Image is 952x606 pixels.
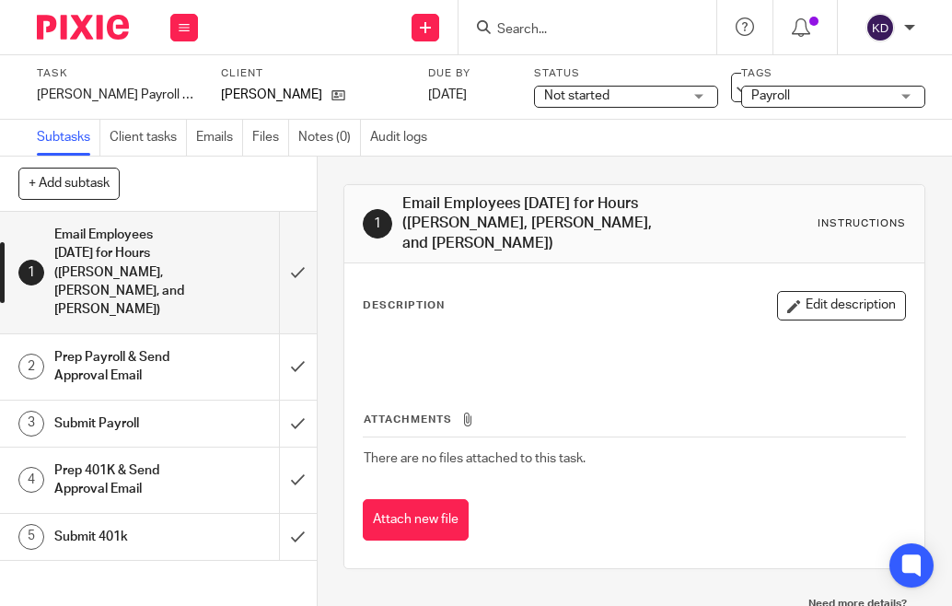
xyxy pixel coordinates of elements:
p: [PERSON_NAME] [221,86,322,104]
input: Search [495,22,661,39]
h1: Submit Payroll [54,410,192,437]
p: Description [363,298,445,313]
div: Webster Payroll &amp; 401K Entry [37,86,198,104]
label: Due by [428,66,511,81]
img: svg%3E [865,13,895,42]
span: Payroll [751,89,790,102]
a: Audit logs [370,120,436,156]
h1: Email Employees [DATE] for Hours ([PERSON_NAME], [PERSON_NAME], and [PERSON_NAME]) [54,221,192,324]
a: Emails [196,120,243,156]
label: Task [37,66,198,81]
h1: Email Employees [DATE] for Hours ([PERSON_NAME], [PERSON_NAME], and [PERSON_NAME]) [402,194,674,253]
span: [DATE] [428,88,467,101]
div: 1 [18,260,44,286]
div: 2 [18,354,44,379]
div: Instructions [818,216,906,231]
button: + Add subtask [18,168,120,199]
div: 5 [18,524,44,550]
a: Client tasks [110,120,187,156]
h1: Submit 401k [54,523,192,551]
a: Subtasks [37,120,100,156]
h1: Prep Payroll & Send Approval Email [54,344,192,390]
span: Attachments [364,414,452,425]
button: Attach new file [363,499,469,541]
label: Status [534,66,718,81]
a: Files [252,120,289,156]
span: Not started [544,89,610,102]
a: Notes (0) [298,120,361,156]
div: 1 [363,209,392,239]
div: 3 [18,411,44,437]
h1: Prep 401K & Send Approval Email [54,457,192,504]
div: [PERSON_NAME] Payroll & 401K Entry [37,86,198,104]
div: 4 [18,467,44,493]
label: Tags [741,66,925,81]
label: Client [221,66,405,81]
button: Edit description [777,291,906,320]
span: There are no files attached to this task. [364,452,586,465]
img: Pixie [37,15,129,40]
